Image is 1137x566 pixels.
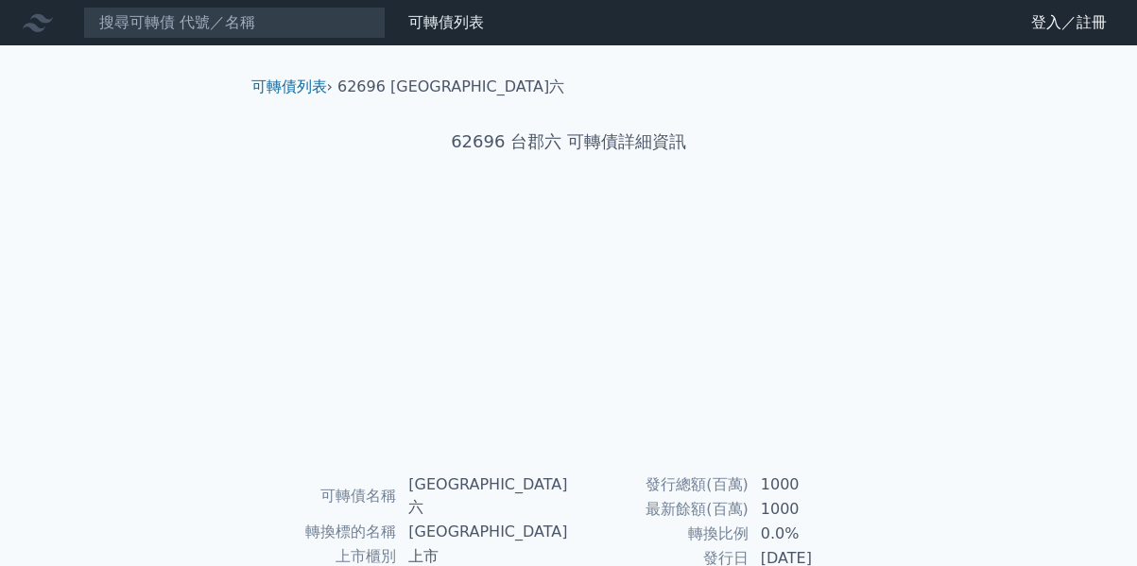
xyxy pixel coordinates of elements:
a: 登入／註冊 [1016,8,1122,38]
td: 1000 [749,472,879,497]
li: 62696 [GEOGRAPHIC_DATA]六 [337,76,564,98]
td: [GEOGRAPHIC_DATA] [397,520,568,544]
h1: 62696 台郡六 可轉債詳細資訊 [236,129,902,155]
td: 轉換比例 [569,522,749,546]
a: 可轉債列表 [408,13,484,31]
li: › [251,76,333,98]
td: [GEOGRAPHIC_DATA]六 [397,472,568,520]
td: 0.0% [749,522,879,546]
a: 可轉債列表 [251,77,327,95]
td: 最新餘額(百萬) [569,497,749,522]
td: 1000 [749,497,879,522]
td: 轉換標的名稱 [259,520,398,544]
td: 發行總額(百萬) [569,472,749,497]
td: 可轉債名稱 [259,472,398,520]
input: 搜尋可轉債 代號／名稱 [83,7,386,39]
